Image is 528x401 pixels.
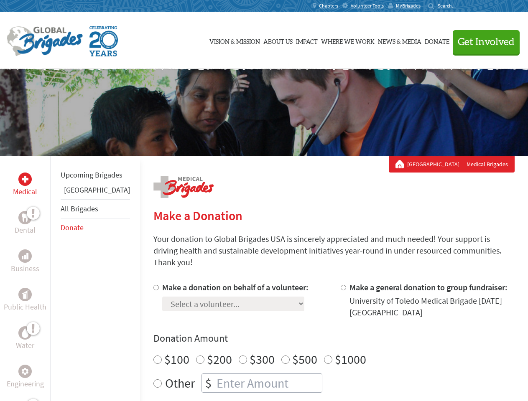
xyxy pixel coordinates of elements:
p: Engineering [7,378,44,390]
a: All Brigades [61,204,98,213]
span: Volunteer Tools [351,3,384,9]
input: Search... [438,3,462,9]
div: Public Health [18,288,32,301]
a: [GEOGRAPHIC_DATA] [407,160,463,168]
img: Dental [22,213,28,221]
a: News & Media [378,20,421,61]
div: Medical Brigades [395,160,508,168]
li: All Brigades [61,199,130,218]
img: Global Brigades Logo [7,26,83,56]
label: Other [165,373,195,393]
a: [GEOGRAPHIC_DATA] [64,185,130,195]
a: About Us [263,20,293,61]
h2: Make a Donation [153,208,515,223]
p: Business [11,263,39,274]
div: Business [18,249,32,263]
span: MyBrigades [396,3,421,9]
img: Business [22,253,28,259]
p: Medical [13,186,37,198]
a: DentalDental [15,211,36,236]
p: Public Health [4,301,46,313]
li: Upcoming Brigades [61,166,130,184]
label: $200 [207,351,232,367]
p: Dental [15,224,36,236]
div: $ [202,374,215,392]
a: Impact [296,20,318,61]
a: Upcoming Brigades [61,170,122,180]
div: Dental [18,211,32,224]
li: Donate [61,218,130,237]
button: Get Involved [453,30,520,54]
div: University of Toledo Medical Brigade [DATE] [GEOGRAPHIC_DATA] [349,295,515,318]
p: Water [16,340,34,351]
div: Water [18,326,32,340]
a: MedicalMedical [13,173,37,198]
h4: Donation Amount [153,332,515,345]
label: $300 [250,351,275,367]
label: $1000 [335,351,366,367]
div: Medical [18,173,32,186]
img: logo-medical.png [153,176,214,198]
a: WaterWater [16,326,34,351]
label: $100 [164,351,189,367]
img: Public Health [22,290,28,299]
label: Make a general donation to group fundraiser: [349,282,508,292]
a: Public HealthPublic Health [4,288,46,313]
label: Make a donation on behalf of a volunteer: [162,282,309,292]
a: EngineeringEngineering [7,365,44,390]
img: Engineering [22,368,28,375]
p: Your donation to Global Brigades USA is sincerely appreciated and much needed! Your support is dr... [153,233,515,268]
a: Vision & Mission [209,20,260,61]
span: Get Involved [458,37,515,47]
img: Medical [22,176,28,183]
span: Chapters [319,3,338,9]
input: Enter Amount [215,374,322,392]
a: Donate [425,20,449,61]
img: Water [22,328,28,338]
a: Where We Work [321,20,375,61]
li: Guatemala [61,184,130,199]
a: Donate [61,223,84,232]
a: BusinessBusiness [11,249,39,274]
div: Engineering [18,365,32,378]
label: $500 [292,351,317,367]
img: Global Brigades Celebrating 20 Years [89,26,118,56]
